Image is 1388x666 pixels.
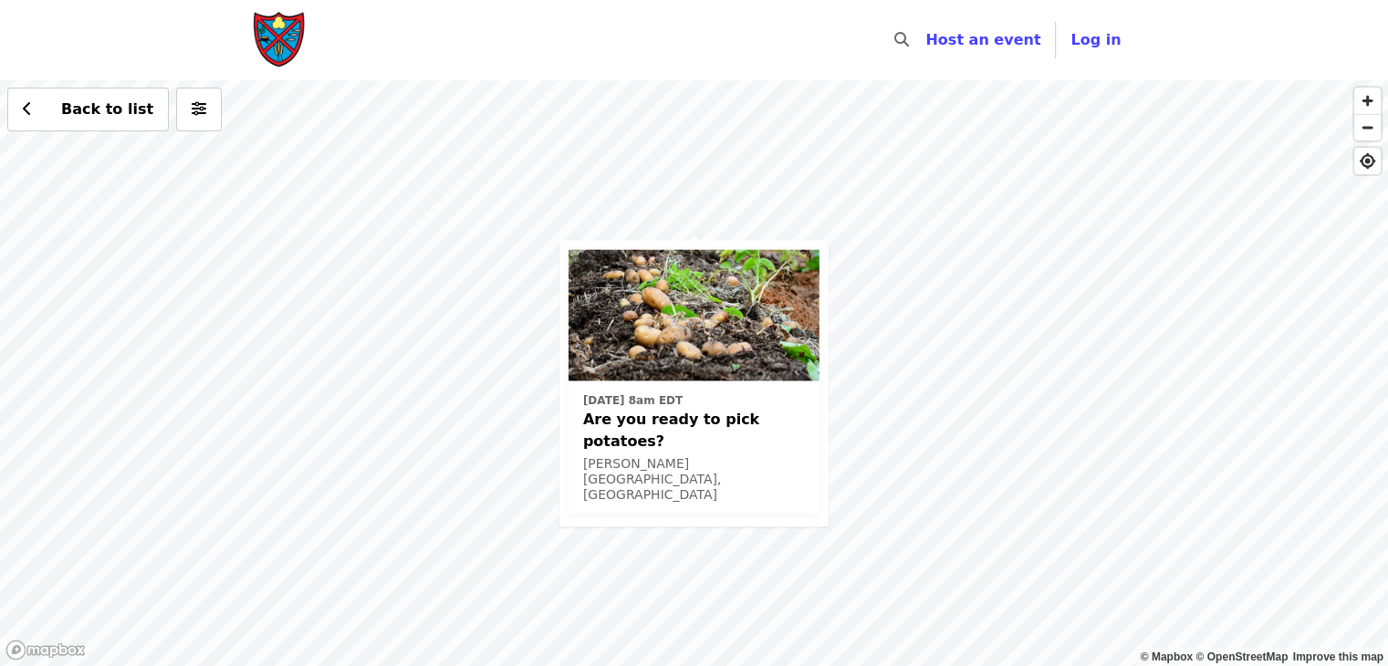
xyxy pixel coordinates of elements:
[23,100,32,118] i: chevron-left icon
[920,18,934,62] input: Search
[1070,31,1121,48] span: Log in
[569,249,819,513] a: See details for "Are you ready to pick potatoes?"
[61,100,153,118] span: Back to list
[583,409,805,453] span: Are you ready to pick potatoes?
[192,100,206,118] i: sliders-h icon
[1354,148,1381,174] button: Find My Location
[583,392,683,409] time: [DATE] 8am EDT
[569,249,819,380] img: Are you ready to pick potatoes? organized by Society of St. Andrew
[1354,114,1381,140] button: Zoom Out
[7,88,169,131] button: Back to list
[1354,88,1381,114] button: Zoom In
[1195,650,1288,663] a: OpenStreetMap
[5,640,86,661] a: Mapbox logo
[583,456,805,502] div: [PERSON_NAME][GEOGRAPHIC_DATA], [GEOGRAPHIC_DATA]
[1293,650,1383,663] a: Map feedback
[894,31,909,48] i: search icon
[1141,650,1194,663] a: Mapbox
[176,88,222,131] button: More filters (0 selected)
[253,11,308,69] img: Society of St. Andrew - Home
[1056,22,1135,58] button: Log in
[925,31,1040,48] a: Host an event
